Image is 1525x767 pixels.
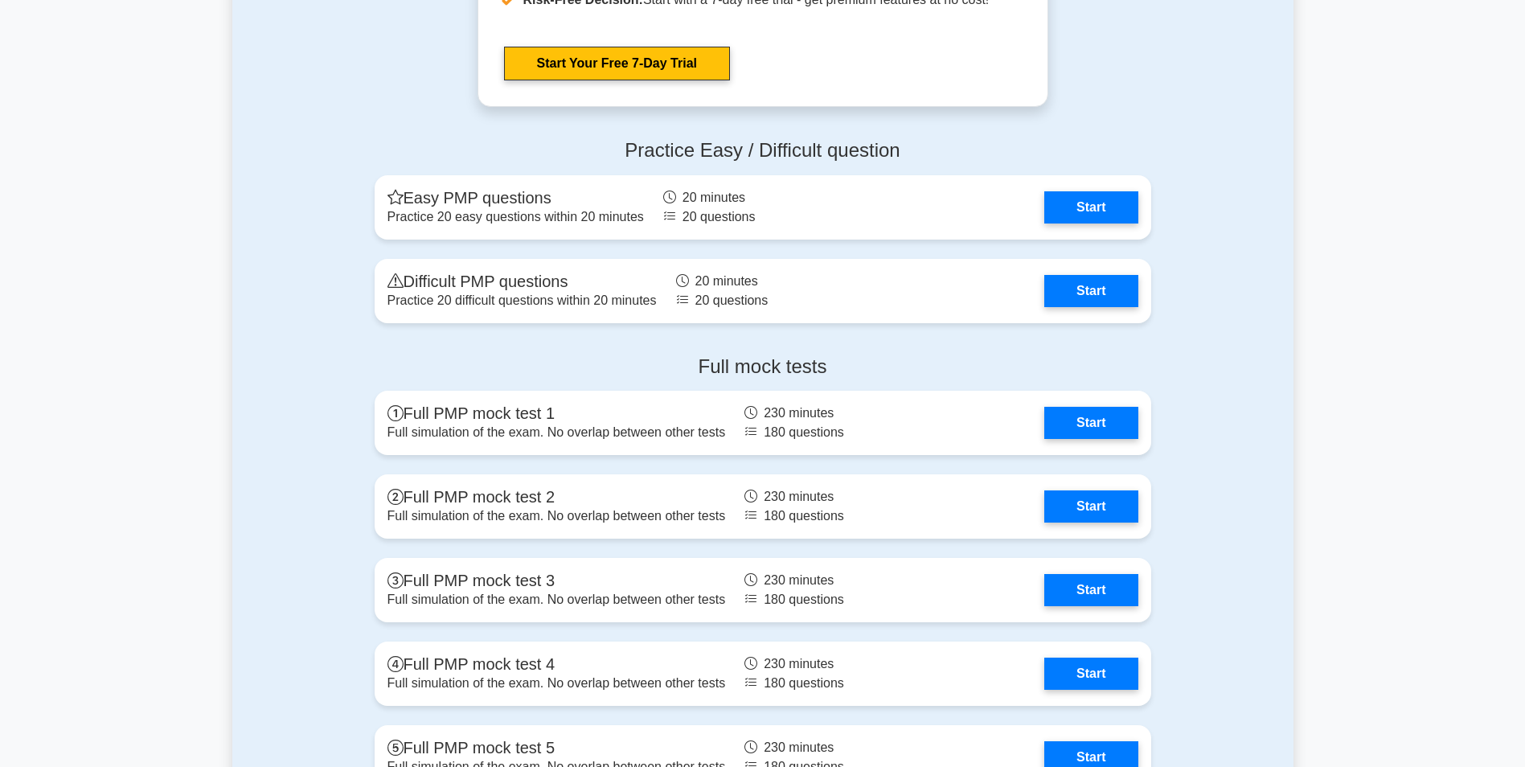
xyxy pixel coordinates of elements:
a: Start Your Free 7-Day Trial [504,47,730,80]
h4: Full mock tests [375,355,1151,379]
a: Start [1044,658,1138,690]
a: Start [1044,490,1138,523]
a: Start [1044,191,1138,224]
h4: Practice Easy / Difficult question [375,139,1151,162]
a: Start [1044,574,1138,606]
a: Start [1044,275,1138,307]
a: Start [1044,407,1138,439]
